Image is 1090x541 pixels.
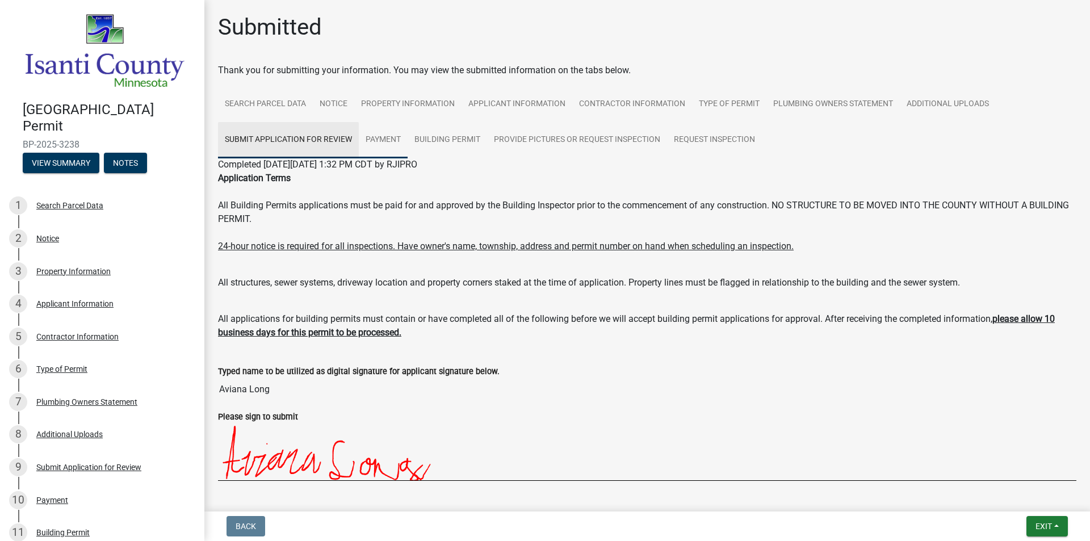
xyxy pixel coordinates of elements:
[218,173,291,183] b: Application Terms
[487,122,667,158] a: Provide Pictures or Request Inspection
[36,300,114,308] div: Applicant Information
[36,529,90,536] div: Building Permit
[9,262,27,280] div: 3
[36,267,111,275] div: Property Information
[104,159,147,168] wm-modal-confirm: Notes
[218,423,804,480] img: H0VHQnOeEgY+AAAAAElFTkSuQmCC
[408,122,487,158] a: Building Permit
[218,159,417,170] span: Completed [DATE][DATE] 1:32 PM CDT by RJIPRO
[1026,516,1068,536] button: Exit
[218,86,313,123] a: Search Parcel Data
[9,491,27,509] div: 10
[36,496,68,504] div: Payment
[900,86,996,123] a: Additional Uploads
[104,153,147,173] button: Notes
[667,122,762,158] a: Request Inspection
[9,196,27,215] div: 1
[227,516,265,536] button: Back
[218,122,359,158] a: Submit Application for Review
[36,463,141,471] div: Submit Application for Review
[218,413,298,421] label: Please sign to submit
[36,430,103,438] div: Additional Uploads
[9,360,27,378] div: 6
[9,425,27,443] div: 8
[36,365,87,373] div: Type of Permit
[218,14,322,41] h1: Submitted
[23,102,195,135] h4: [GEOGRAPHIC_DATA] Permit
[462,86,572,123] a: Applicant Information
[354,86,462,123] a: Property Information
[766,86,900,123] a: Plumbing Owners Statement
[1035,522,1052,531] span: Exit
[23,12,186,90] img: Isanti County, Minnesota
[36,202,103,209] div: Search Parcel Data
[218,241,794,251] u: 24-hour notice is required for all inspections. Have owner's name, township, address and permit n...
[9,295,27,313] div: 4
[236,522,256,531] span: Back
[36,234,59,242] div: Notice
[23,139,182,150] span: BP-2025-3238
[36,333,119,341] div: Contractor Information
[218,171,1076,253] div: All Building Permits applications must be paid for and approved by the Building Inspector prior t...
[218,368,500,376] label: Typed name to be utilized as digital signature for applicant signature below.
[218,64,1076,77] div: Thank you for submitting your information. You may view the submitted information on the tabs below.
[218,299,1076,339] div: All applications for building permits must contain or have completed all of the following before ...
[218,262,1076,290] div: All structures, sewer systems, driveway location and property corners staked at the time of appli...
[9,229,27,248] div: 2
[23,159,99,168] wm-modal-confirm: Summary
[23,153,99,173] button: View Summary
[36,398,137,406] div: Plumbing Owners Statement
[572,86,692,123] a: Contractor Information
[359,122,408,158] a: Payment
[692,86,766,123] a: Type of Permit
[9,328,27,346] div: 5
[313,86,354,123] a: Notice
[9,458,27,476] div: 9
[9,393,27,411] div: 7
